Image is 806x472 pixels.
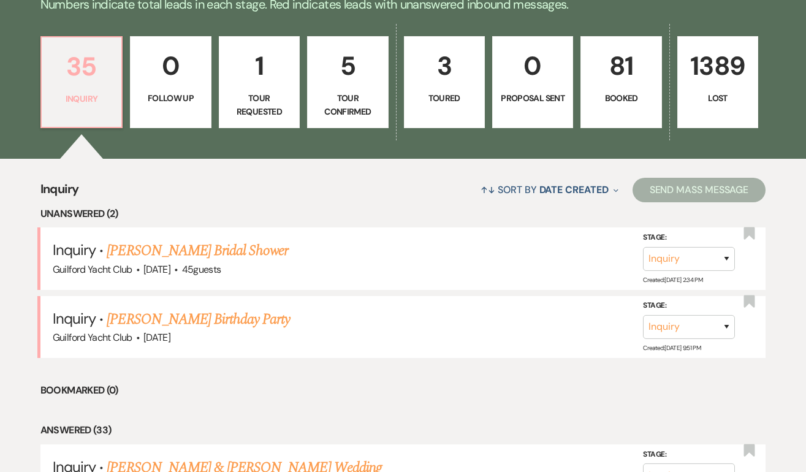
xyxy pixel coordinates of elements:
[315,91,380,119] p: Tour Confirmed
[138,45,203,86] p: 0
[643,276,702,284] span: Created: [DATE] 2:34 PM
[53,309,96,328] span: Inquiry
[53,263,132,276] span: Guilford Yacht Club
[500,45,565,86] p: 0
[138,91,203,105] p: Follow Up
[492,36,573,128] a: 0Proposal Sent
[49,92,114,105] p: Inquiry
[588,45,653,86] p: 81
[53,331,132,344] span: Guilford Yacht Club
[227,91,292,119] p: Tour Requested
[219,36,300,128] a: 1Tour Requested
[40,206,766,222] li: Unanswered (2)
[539,183,609,196] span: Date Created
[580,36,661,128] a: 81Booked
[227,45,292,86] p: 1
[476,173,623,206] button: Sort By Date Created
[685,91,750,105] p: Lost
[412,91,477,105] p: Toured
[40,36,123,128] a: 35Inquiry
[588,91,653,105] p: Booked
[404,36,485,128] a: 3Toured
[130,36,211,128] a: 0Follow Up
[49,46,114,87] p: 35
[677,36,758,128] a: 1389Lost
[315,45,380,86] p: 5
[143,331,170,344] span: [DATE]
[143,263,170,276] span: [DATE]
[633,178,766,202] button: Send Mass Message
[53,240,96,259] span: Inquiry
[412,45,477,86] p: 3
[643,231,735,245] label: Stage:
[40,422,766,438] li: Answered (33)
[643,447,735,461] label: Stage:
[182,263,221,276] span: 45 guests
[40,383,766,398] li: Bookmarked (0)
[685,45,750,86] p: 1389
[643,299,735,313] label: Stage:
[40,180,79,206] span: Inquiry
[481,183,495,196] span: ↑↓
[643,344,701,352] span: Created: [DATE] 9:51 PM
[107,240,288,262] a: [PERSON_NAME] Bridal Shower
[107,308,290,330] a: [PERSON_NAME] Birthday Party
[307,36,388,128] a: 5Tour Confirmed
[500,91,565,105] p: Proposal Sent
